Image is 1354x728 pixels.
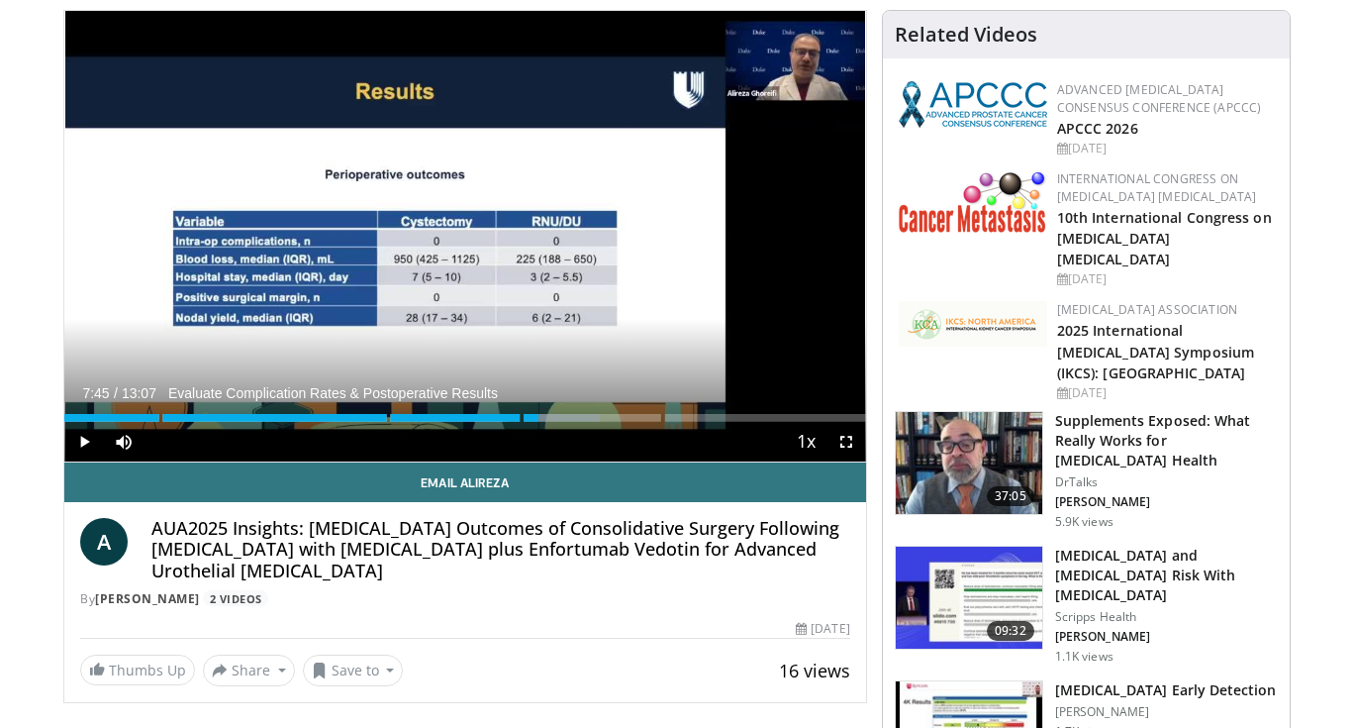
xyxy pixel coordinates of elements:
img: 11abbcd4-a476-4be7-920b-41eb594d8390.150x105_q85_crop-smart_upscale.jpg [896,547,1042,650]
video-js: Video Player [64,11,866,463]
p: [PERSON_NAME] [1055,629,1278,645]
h3: Supplements Exposed: What Really Works for [MEDICAL_DATA] Health [1055,411,1278,470]
h3: [MEDICAL_DATA] Early Detection [1055,680,1277,700]
img: fca7e709-d275-4aeb-92d8-8ddafe93f2a6.png.150x105_q85_autocrop_double_scale_upscale_version-0.2.png [899,301,1047,347]
a: 37:05 Supplements Exposed: What Really Works for [MEDICAL_DATA] Health DrTalks [PERSON_NAME] 5.9K... [895,411,1278,530]
span: Evaluate Complication Rates & Postoperative Results [168,384,498,402]
button: Share [203,655,295,686]
a: A [80,518,128,566]
button: Save to [303,655,404,686]
a: [PERSON_NAME] [95,590,200,607]
button: Fullscreen [826,422,866,462]
p: DrTalks [1055,474,1278,490]
img: 6ff8bc22-9509-4454-a4f8-ac79dd3b8976.png.150x105_q85_autocrop_double_scale_upscale_version-0.2.png [899,170,1047,233]
span: 16 views [779,659,850,682]
a: 2 Videos [203,590,268,607]
span: 37:05 [987,486,1034,506]
div: By [80,590,850,608]
h4: AUA2025 Insights: [MEDICAL_DATA] Outcomes of Consolidative Surgery Following [MEDICAL_DATA] with ... [151,518,850,582]
a: 10th International Congress on [MEDICAL_DATA] [MEDICAL_DATA] [1057,208,1272,268]
h4: Related Videos [895,23,1037,47]
p: 1.1K views [1055,649,1113,665]
button: Mute [104,422,144,462]
a: 09:32 [MEDICAL_DATA] and [MEDICAL_DATA] Risk With [MEDICAL_DATA] Scripps Health [PERSON_NAME] 1.1... [895,546,1278,665]
button: Playback Rate [787,422,826,462]
a: Thumbs Up [80,655,195,685]
p: Scripps Health [1055,609,1278,625]
span: 09:32 [987,621,1034,641]
a: Email Alireza [64,463,866,502]
div: [DATE] [796,620,849,638]
span: 13:07 [122,385,156,401]
div: [DATE] [1057,270,1274,288]
a: Advanced [MEDICAL_DATA] Consensus Conference (APCCC) [1057,81,1262,116]
h3: [MEDICAL_DATA] and [MEDICAL_DATA] Risk With [MEDICAL_DATA] [1055,546,1278,605]
div: [DATE] [1057,140,1274,157]
div: [DATE] [1057,384,1274,402]
a: [MEDICAL_DATA] Association [1057,301,1237,318]
p: [PERSON_NAME] [1055,494,1278,510]
a: 2025 International [MEDICAL_DATA] Symposium (IKCS): [GEOGRAPHIC_DATA] [1057,321,1254,381]
span: 7:45 [82,385,109,401]
a: International Congress on [MEDICAL_DATA] [MEDICAL_DATA] [1057,170,1257,205]
div: Progress Bar [64,414,866,422]
p: [PERSON_NAME] [1055,704,1277,720]
p: 5.9K views [1055,514,1113,530]
img: 649d3fc0-5ee3-4147-b1a3-955a692e9799.150x105_q85_crop-smart_upscale.jpg [896,412,1042,515]
button: Play [64,422,104,462]
a: APCCC 2026 [1057,119,1138,138]
img: 92ba7c40-df22-45a2-8e3f-1ca017a3d5ba.png.150x105_q85_autocrop_double_scale_upscale_version-0.2.png [899,81,1047,128]
span: / [114,385,118,401]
